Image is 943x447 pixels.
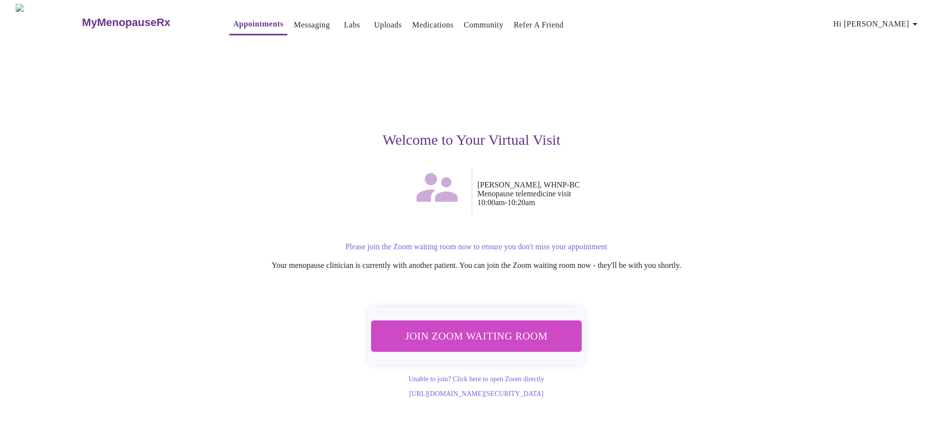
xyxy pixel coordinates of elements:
p: Your menopause clinician is currently with another patient. You can join the Zoom waiting room no... [179,261,774,270]
a: Refer a Friend [514,18,564,32]
a: Uploads [374,18,402,32]
a: Unable to join? Click here to open Zoom directly [409,375,544,383]
a: Medications [412,18,453,32]
a: Community [464,18,503,32]
button: Refer a Friend [510,15,568,35]
a: [URL][DOMAIN_NAME][SECURITY_DATA] [409,390,543,397]
a: Labs [344,18,360,32]
h3: Welcome to Your Virtual Visit [169,131,774,148]
a: Messaging [294,18,330,32]
button: Community [460,15,507,35]
button: Join Zoom Waiting Room [371,320,582,351]
a: MyMenopauseRx [81,5,210,40]
button: Uploads [370,15,406,35]
img: MyMenopauseRx Logo [16,4,81,41]
span: Join Zoom Waiting Room [384,327,569,345]
h3: MyMenopauseRx [82,16,170,29]
button: Labs [336,15,368,35]
button: Medications [408,15,457,35]
p: Please join the Zoom waiting room now to ensure you don't miss your appointment [179,242,774,251]
a: Appointments [233,17,283,31]
span: Hi [PERSON_NAME] [833,17,921,31]
p: [PERSON_NAME], WHNP-BC Menopause telemedicine visit 10:00am - 10:20am [477,181,774,207]
button: Hi [PERSON_NAME] [830,14,925,34]
button: Messaging [290,15,333,35]
button: Appointments [229,14,287,35]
